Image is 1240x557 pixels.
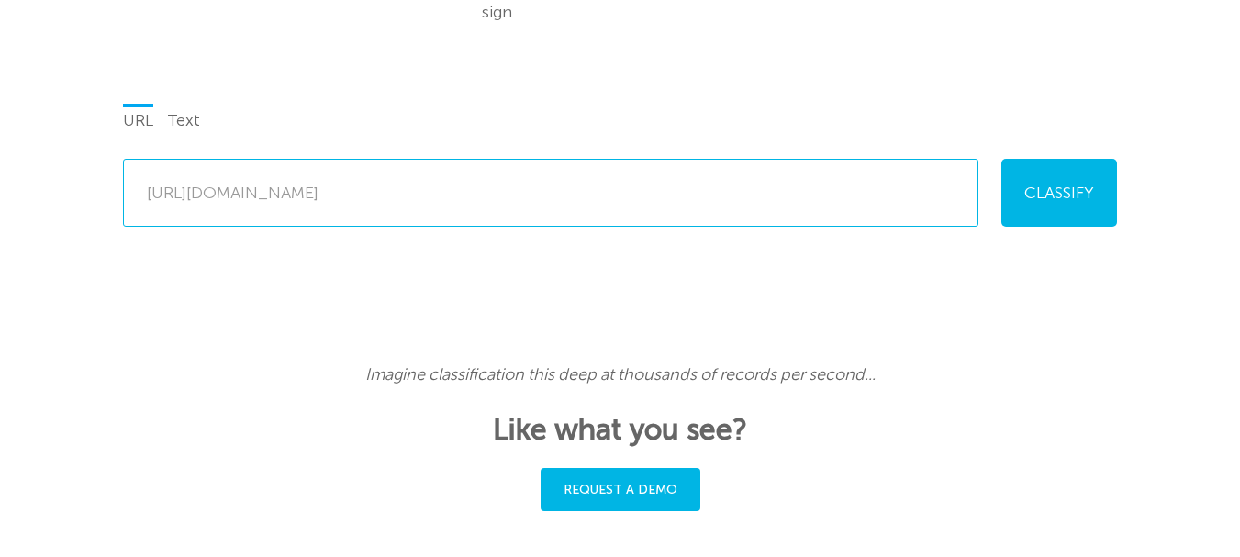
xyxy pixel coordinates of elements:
[1001,159,1117,227] button: Classify
[167,104,200,134] li: Text
[123,159,978,227] input: Type here...
[365,364,876,384] em: Imagine classification this deep at thousands of records per second...
[123,236,402,307] iframe: reCAPTCHA
[123,412,1117,447] h3: Like what you see?
[123,104,153,134] li: URL
[541,468,700,511] a: REQUEST A DEMO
